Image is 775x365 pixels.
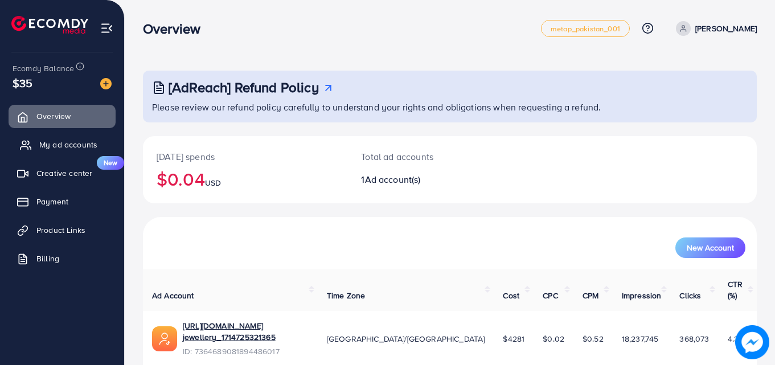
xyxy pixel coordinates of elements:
[735,325,769,359] img: image
[551,25,620,32] span: metap_pakistan_001
[503,333,524,345] span: $4281
[169,79,319,96] h3: [AdReach] Refund Policy
[36,224,85,236] span: Product Links
[728,333,744,345] span: 4.36
[9,162,116,184] a: Creative centerNew
[9,190,116,213] a: Payment
[36,196,68,207] span: Payment
[687,244,734,252] span: New Account
[679,333,709,345] span: 368,073
[152,100,750,114] p: Please review our refund policy carefully to understand your rights and obligations when requesti...
[13,75,32,91] span: $35
[152,326,177,351] img: ic-ads-acc.e4c84228.svg
[327,333,485,345] span: [GEOGRAPHIC_DATA]/[GEOGRAPHIC_DATA]
[100,22,113,35] img: menu
[9,133,116,156] a: My ad accounts
[679,290,701,301] span: Clicks
[36,253,59,264] span: Billing
[543,333,564,345] span: $0.02
[39,139,97,150] span: My ad accounts
[541,20,630,37] a: metap_pakistan_001
[583,290,598,301] span: CPM
[622,333,659,345] span: 18,237,745
[543,290,557,301] span: CPC
[36,110,71,122] span: Overview
[695,22,757,35] p: [PERSON_NAME]
[622,290,662,301] span: Impression
[365,173,421,186] span: Ad account(s)
[675,237,745,258] button: New Account
[157,150,334,163] p: [DATE] spends
[143,20,210,37] h3: Overview
[11,16,88,34] img: logo
[327,290,365,301] span: Time Zone
[9,105,116,128] a: Overview
[152,290,194,301] span: Ad Account
[503,290,519,301] span: Cost
[157,168,334,190] h2: $0.04
[361,174,487,185] h2: 1
[361,150,487,163] p: Total ad accounts
[583,333,604,345] span: $0.52
[205,177,221,188] span: USD
[100,78,112,89] img: image
[13,63,74,74] span: Ecomdy Balance
[183,346,309,357] span: ID: 7364689081894486017
[9,247,116,270] a: Billing
[183,320,309,343] a: [URL][DOMAIN_NAME] jewellery_1714725321365
[9,219,116,241] a: Product Links
[728,278,743,301] span: CTR (%)
[671,21,757,36] a: [PERSON_NAME]
[97,156,124,170] span: New
[36,167,92,179] span: Creative center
